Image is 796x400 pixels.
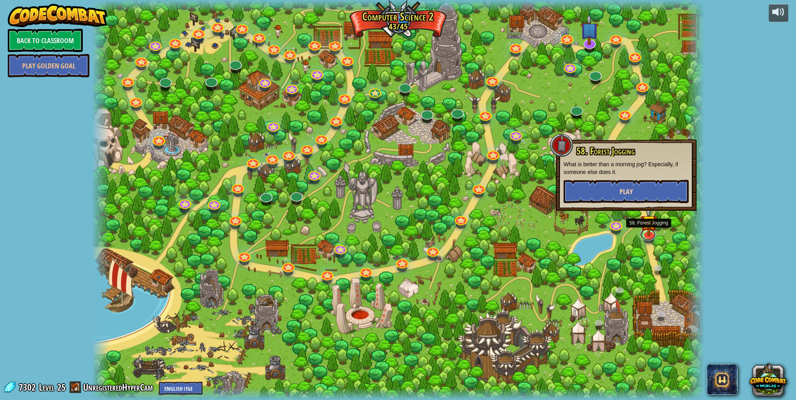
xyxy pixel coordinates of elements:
[620,187,633,197] span: Play
[19,381,38,393] span: 7302
[564,160,689,176] p: What is better than a morning jog? Especially, if someone else does it.
[8,4,107,27] img: CodeCombat - Learn how to code by playing a game
[641,207,657,236] img: level-banner-started.png
[580,14,599,45] img: level-banner-unstarted-subscriber.png
[8,29,83,52] a: Back to Classroom
[39,381,54,394] span: Level
[769,4,788,22] button: Adjust volume
[8,54,89,77] a: Play Golden Goal
[576,144,635,158] span: 58. Forest Jogging
[57,381,66,393] span: 25
[564,180,689,203] button: Play
[83,381,155,393] a: UnregisteredHyperCam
